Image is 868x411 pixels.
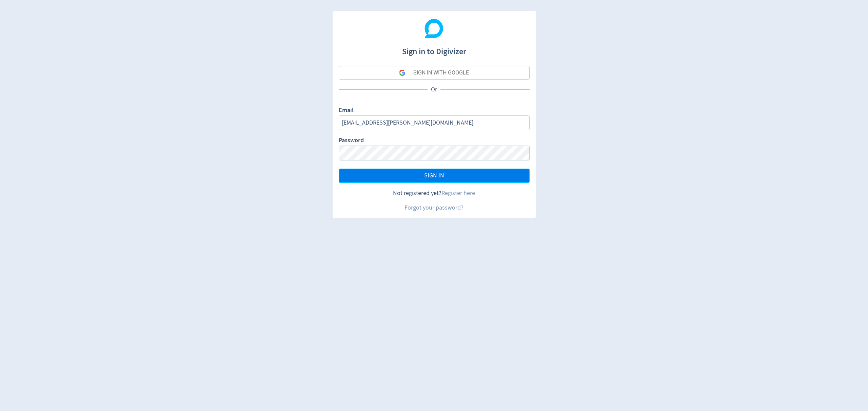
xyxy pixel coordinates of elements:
[441,189,475,197] a: Register here
[425,19,443,38] img: Digivizer Logo
[339,136,364,146] label: Password
[428,85,440,94] p: Or
[339,169,530,183] button: SIGN IN
[339,189,530,197] div: Not registered yet?
[424,173,444,179] span: SIGN IN
[339,40,530,58] h1: Sign in to Digivizer
[413,66,469,80] div: SIGN IN WITH GOOGLE
[339,106,354,115] label: Email
[339,66,530,80] button: SIGN IN WITH GOOGLE
[405,204,463,212] a: Forgot your password?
